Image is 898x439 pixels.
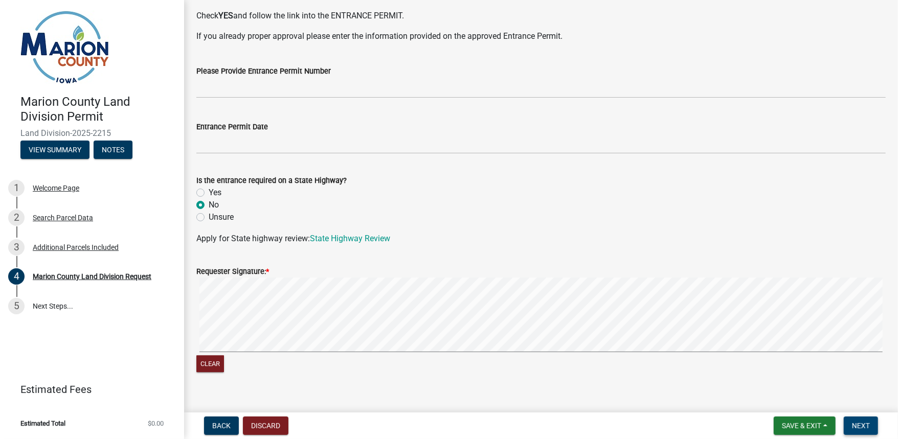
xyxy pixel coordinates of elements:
[774,417,836,435] button: Save & Exit
[310,234,390,243] a: State Highway Review
[33,273,151,280] div: Marion County Land Division Request
[196,355,224,372] button: Clear
[852,422,870,430] span: Next
[218,11,233,20] strong: YES
[33,184,79,192] div: Welcome Page
[33,244,119,251] div: Additional Parcels Included
[8,210,25,226] div: 2
[196,233,886,245] p: Apply for State highway review:
[20,420,65,427] span: Estimated Total
[20,146,89,154] wm-modal-confirm: Summary
[782,422,821,430] span: Save & Exit
[196,68,331,75] label: Please Provide Entrance Permit Number
[212,422,231,430] span: Back
[148,420,164,427] span: $0.00
[20,11,109,84] img: Marion County, Iowa
[209,187,221,199] label: Yes
[196,177,347,184] label: Is the entrance required on a State Highway?
[8,298,25,314] div: 5
[20,95,176,124] h4: Marion County Land Division Permit
[8,180,25,196] div: 1
[33,214,93,221] div: Search Parcel Data
[209,211,234,223] label: Unsure
[196,10,886,22] p: Check and follow the link into the ENTRANCE PERMIT.
[94,141,132,159] button: Notes
[8,239,25,256] div: 3
[204,417,239,435] button: Back
[20,128,164,138] span: Land Division-2025-2215
[196,268,269,275] label: Requester Signature:
[209,199,219,211] label: No
[94,146,132,154] wm-modal-confirm: Notes
[196,124,268,131] label: Entrance Permit Date
[844,417,878,435] button: Next
[8,379,168,400] a: Estimated Fees
[196,30,886,42] p: If you already proper approval please enter the information provided on the approved Entrance Per...
[8,268,25,285] div: 4
[243,417,288,435] button: Discard
[20,141,89,159] button: View Summary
